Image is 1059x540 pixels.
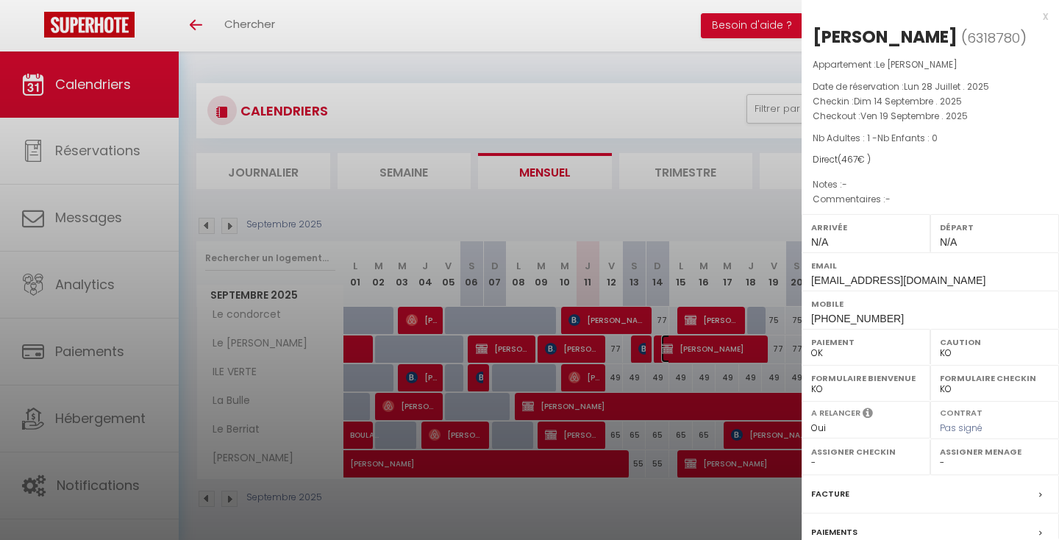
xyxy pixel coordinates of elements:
[813,109,1048,124] p: Checkout :
[996,474,1048,529] iframe: Chat
[940,220,1049,235] label: Départ
[940,335,1049,349] label: Caution
[813,57,1048,72] p: Appartement :
[811,407,860,419] label: A relancer
[813,25,958,49] div: [PERSON_NAME]
[813,177,1048,192] p: Notes :
[841,153,857,166] span: 467
[940,407,983,416] label: Contrat
[940,371,1049,386] label: Formulaire Checkin
[940,236,957,248] span: N/A
[811,274,985,286] span: [EMAIL_ADDRESS][DOMAIN_NAME]
[12,6,56,50] button: Ouvrir le widget de chat LiveChat
[813,79,1048,94] p: Date de réservation :
[811,444,921,459] label: Assigner Checkin
[885,193,891,205] span: -
[811,258,1049,273] label: Email
[854,95,962,107] span: Dim 14 Septembre . 2025
[813,132,938,144] span: Nb Adultes : 1 -
[967,29,1020,47] span: 6318780
[813,153,1048,167] div: Direct
[940,444,1049,459] label: Assigner Menage
[813,94,1048,109] p: Checkin :
[961,27,1027,48] span: ( )
[811,220,921,235] label: Arrivée
[811,525,857,540] label: Paiements
[811,486,849,502] label: Facture
[813,192,1048,207] p: Commentaires :
[940,422,983,434] span: Pas signé
[876,58,958,71] span: Le [PERSON_NAME]
[811,236,828,248] span: N/A
[811,335,921,349] label: Paiement
[860,110,968,122] span: Ven 19 Septembre . 2025
[838,153,871,166] span: ( € )
[842,178,847,191] span: -
[904,80,989,93] span: Lun 28 Juillet . 2025
[811,296,1049,311] label: Mobile
[811,313,904,324] span: [PHONE_NUMBER]
[811,371,921,386] label: Formulaire Bienvenue
[877,132,938,144] span: Nb Enfants : 0
[802,7,1048,25] div: x
[863,407,873,423] i: Sélectionner OUI si vous souhaiter envoyer les séquences de messages post-checkout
